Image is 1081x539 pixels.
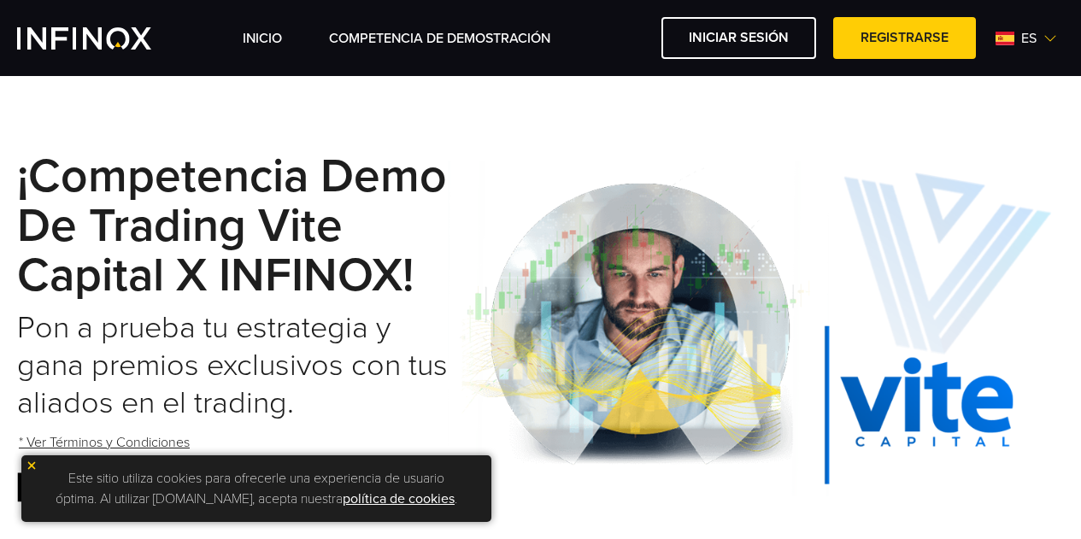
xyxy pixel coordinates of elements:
span: es [1014,28,1043,49]
a: * Ver Términos y Condiciones [17,422,191,464]
p: Este sitio utiliza cookies para ofrecerle una experiencia de usuario óptima. Al utilizar [DOMAIN_... [30,464,483,513]
a: Iniciar sesión [661,17,816,59]
img: yellow close icon [26,460,38,472]
a: Competencia de Demostración [329,28,550,49]
a: Registrarse [833,17,976,59]
h2: Pon a prueba tu estrategia y gana premios exclusivos con tus aliados en el trading. [17,309,448,422]
a: INFINOX Vite [17,27,191,50]
a: INICIO [243,28,282,49]
strong: ¡Competencia Demo de Trading Vite Capital x INFINOX! [17,149,447,304]
a: política de cookies [343,490,455,507]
